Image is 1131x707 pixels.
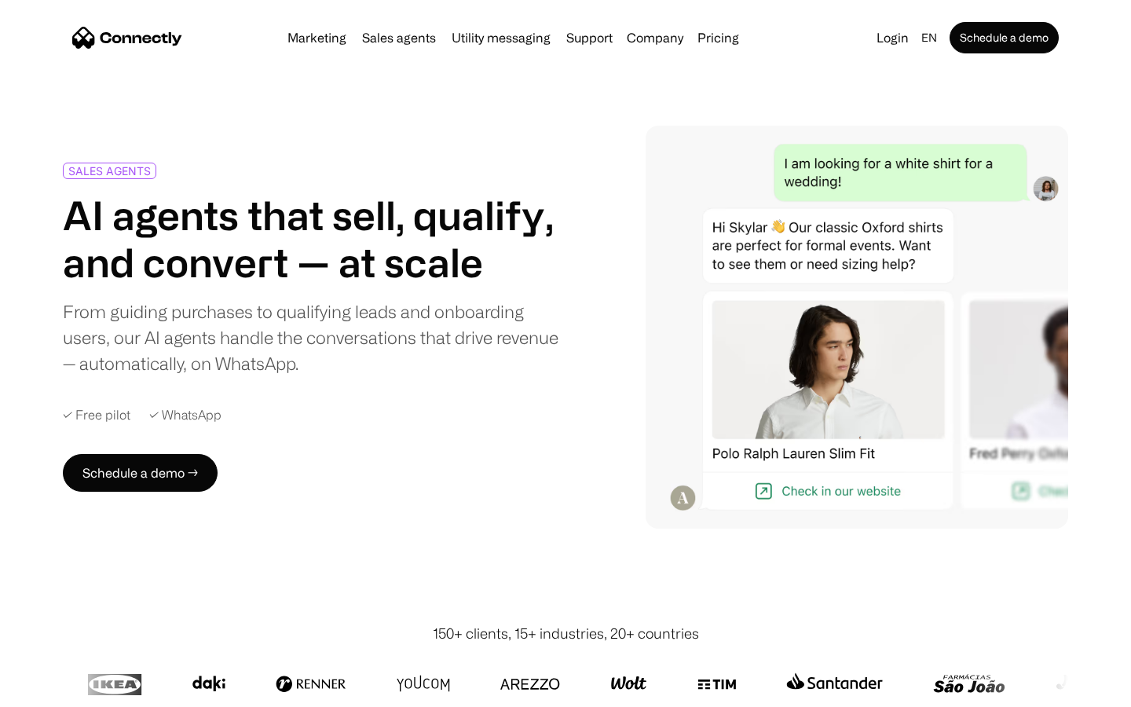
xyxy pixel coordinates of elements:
[433,623,699,644] div: 150+ clients, 15+ industries, 20+ countries
[356,31,442,44] a: Sales agents
[63,192,559,286] h1: AI agents that sell, qualify, and convert — at scale
[149,408,221,423] div: ✓ WhatsApp
[31,680,94,702] ul: Language list
[870,27,915,49] a: Login
[691,31,745,44] a: Pricing
[950,22,1059,53] a: Schedule a demo
[16,678,94,702] aside: Language selected: English
[68,165,151,177] div: SALES AGENTS
[281,31,353,44] a: Marketing
[63,408,130,423] div: ✓ Free pilot
[627,27,683,49] div: Company
[560,31,619,44] a: Support
[921,27,937,49] div: en
[63,299,559,376] div: From guiding purchases to qualifying leads and onboarding users, our AI agents handle the convers...
[445,31,557,44] a: Utility messaging
[63,454,218,492] a: Schedule a demo →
